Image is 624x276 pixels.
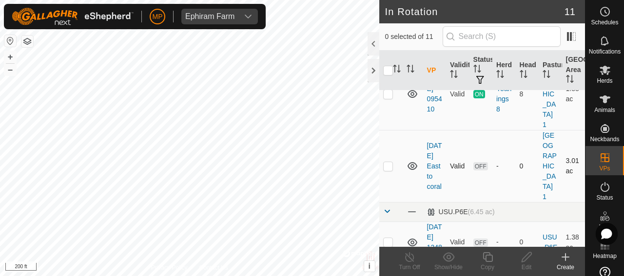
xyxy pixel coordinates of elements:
span: MP [153,12,163,22]
td: Valid [446,58,469,130]
span: Schedules [591,19,618,25]
th: VP [423,51,446,91]
td: Valid [446,130,469,202]
div: Copy [468,263,507,272]
div: Edit [507,263,546,272]
h2: In Rotation [385,6,565,18]
span: Animals [594,107,615,113]
a: Privacy Policy [151,263,188,272]
div: 2025 Yearlings 8 [496,74,511,114]
span: Ephiram Farm [181,9,238,24]
p-sorticon: Activate to sort [393,66,401,74]
p-sorticon: Activate to sort [450,72,458,79]
img: Gallagher Logo [12,8,134,25]
div: - [496,161,511,171]
th: Herd [492,51,515,91]
a: [GEOGRAPHIC_DATA] 1 [543,59,557,129]
th: [GEOGRAPHIC_DATA] Area [562,51,585,91]
th: Pasture [539,51,562,91]
div: Ephiram Farm [185,13,234,20]
span: 0 selected of 11 [385,32,443,42]
span: i [368,262,370,270]
p-sorticon: Activate to sort [407,66,414,74]
p-sorticon: Activate to sort [496,72,504,79]
a: [DATE] East to coral [427,142,442,190]
span: VPs [599,166,610,171]
span: 11 [565,4,575,19]
th: Head [516,51,539,91]
a: [GEOGRAPHIC_DATA] 1 [543,131,557,201]
span: Heatmap [593,253,617,259]
div: dropdown trigger [238,9,258,24]
p-sorticon: Activate to sort [520,72,527,79]
div: Create [546,263,585,272]
th: Status [469,51,492,91]
td: 0 [516,130,539,202]
button: Map Layers [21,36,33,47]
div: USU.P6E [427,208,495,216]
a: [DATE] 124838 [427,223,442,261]
button: i [364,261,375,272]
td: 8 [516,58,539,130]
div: Show/Hide [429,263,468,272]
div: - [496,237,511,247]
button: + [4,51,16,63]
span: OFF [473,239,488,247]
p-sorticon: Activate to sort [473,66,481,74]
p-sorticon: Activate to sort [543,72,550,79]
span: Status [596,195,613,201]
button: – [4,64,16,75]
button: Reset Map [4,35,16,47]
th: Validity [446,51,469,91]
td: 1.88 ac [562,58,585,130]
a: USU.P6E [543,233,557,251]
span: Herds [597,78,612,84]
span: Notifications [589,49,621,55]
td: 1.38 ac [562,221,585,263]
td: 0 [516,221,539,263]
a: Contact Us [199,263,228,272]
div: Turn Off [390,263,429,272]
span: Neckbands [590,136,619,142]
td: Valid [446,221,469,263]
span: OFF [473,162,488,170]
input: Search (S) [443,26,561,47]
td: 3.01 ac [562,130,585,202]
span: ON [473,90,485,98]
span: (6.45 ac) [468,208,495,216]
p-sorticon: Activate to sort [566,76,574,84]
